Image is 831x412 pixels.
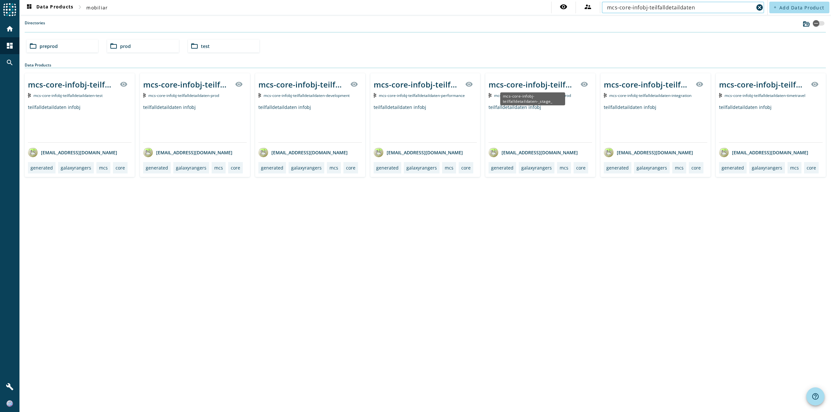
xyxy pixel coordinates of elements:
[465,80,473,88] mat-icon: visibility
[609,93,691,98] span: Kafka Topic: mcs-core-infobj-teilfalldetaildaten-integration
[6,383,14,391] mat-icon: build
[3,3,16,16] img: spoud-logo.svg
[489,147,578,157] div: [EMAIL_ADDRESS][DOMAIN_NAME]
[812,393,819,400] mat-icon: help_outline
[374,104,477,142] div: teilfalldetaildaten infobj
[25,20,45,32] label: Directories
[489,104,592,142] div: teilfalldetaildaten infobj
[719,79,807,90] div: mcs-core-infobj-teilfalldetaildaten-_stage_
[346,165,355,171] div: core
[143,147,153,157] img: avatar
[379,93,465,98] span: Kafka Topic: mcs-core-infobj-teilfalldetaildaten-performance
[99,165,108,171] div: mcs
[231,165,240,171] div: core
[722,165,744,171] div: generated
[28,79,116,90] div: mcs-core-infobj-teilfalldetaildaten-_stage_
[31,165,53,171] div: generated
[258,93,261,98] img: Kafka Topic: mcs-core-infobj-teilfalldetaildaten-development
[6,25,14,33] mat-icon: home
[120,43,131,49] span: prod
[560,165,568,171] div: mcs
[28,147,117,157] div: [EMAIL_ADDRESS][DOMAIN_NAME]
[696,80,703,88] mat-icon: visibility
[489,79,577,90] div: mcs-core-infobj-teilfalldetaildaten-_stage_
[725,93,805,98] span: Kafka Topic: mcs-core-infobj-teilfalldetaildaten-timetravel
[691,165,701,171] div: core
[33,93,103,98] span: Kafka Topic: mcs-core-infobj-teilfalldetaildaten-test
[201,43,210,49] span: test
[235,80,243,88] mat-icon: visibility
[258,147,348,157] div: [EMAIL_ADDRESS][DOMAIN_NAME]
[604,147,614,157] img: avatar
[350,80,358,88] mat-icon: visibility
[6,59,14,66] mat-icon: search
[148,93,219,98] span: Kafka Topic: mcs-core-infobj-teilfalldetaildaten-prod
[580,80,588,88] mat-icon: visibility
[84,2,110,13] button: mobiliar
[329,165,338,171] div: mcs
[258,79,346,90] div: mcs-core-infobj-teilfalldetaildaten-_stage_
[461,165,471,171] div: core
[25,4,33,11] mat-icon: dashboard
[489,93,491,98] img: Kafka Topic: mcs-core-infobj-teilfalldetaildaten-preprod
[143,93,146,98] img: Kafka Topic: mcs-core-infobj-teilfalldetaildaten-prod
[606,165,629,171] div: generated
[604,104,707,142] div: teilfalldetaildaten infobj
[719,104,823,142] div: teilfalldetaildaten infobj
[86,5,108,11] span: mobiliar
[25,4,73,11] span: Data Products
[489,147,498,157] img: avatar
[494,93,571,98] span: Kafka Topic: mcs-core-infobj-teilfalldetaildaten-preprod
[773,6,777,9] mat-icon: add
[291,165,322,171] div: galaxyrangers
[719,147,808,157] div: [EMAIL_ADDRESS][DOMAIN_NAME]
[110,42,118,50] mat-icon: folder_open
[755,3,764,12] button: Clear
[445,165,453,171] div: mcs
[807,165,816,171] div: core
[752,165,782,171] div: galaxyrangers
[756,4,763,11] mat-icon: cancel
[374,147,463,157] div: [EMAIL_ADDRESS][DOMAIN_NAME]
[607,4,754,11] input: Search (% or * for wildcards)
[374,79,462,90] div: mcs-core-infobj-teilfalldetaildaten-_stage_
[604,79,692,90] div: mcs-core-infobj-teilfalldetaildaten-_stage_
[28,104,131,142] div: teilfalldetaildaten infobj
[23,2,76,13] button: Data Products
[576,165,586,171] div: core
[560,3,567,11] mat-icon: visibility
[6,400,13,407] img: 1fa00b905ead1caa9365ff852b39d0d1
[779,5,824,11] span: Add Data Product
[214,165,223,171] div: mcs
[143,147,232,157] div: [EMAIL_ADDRESS][DOMAIN_NAME]
[116,165,125,171] div: core
[604,93,607,98] img: Kafka Topic: mcs-core-infobj-teilfalldetaildaten-integration
[143,104,247,142] div: teilfalldetaildaten infobj
[143,79,231,90] div: mcs-core-infobj-teilfalldetaildaten-_stage_
[376,165,399,171] div: generated
[29,42,37,50] mat-icon: folder_open
[406,165,437,171] div: galaxyrangers
[28,93,31,98] img: Kafka Topic: mcs-core-infobj-teilfalldetaildaten-test
[191,42,198,50] mat-icon: folder_open
[264,93,350,98] span: Kafka Topic: mcs-core-infobj-teilfalldetaildaten-development
[374,147,383,157] img: avatar
[28,147,38,157] img: avatar
[637,165,667,171] div: galaxyrangers
[25,62,826,68] div: Data Products
[584,3,592,11] mat-icon: supervisor_account
[374,93,377,98] img: Kafka Topic: mcs-core-infobj-teilfalldetaildaten-performance
[261,165,283,171] div: generated
[146,165,168,171] div: generated
[604,147,693,157] div: [EMAIL_ADDRESS][DOMAIN_NAME]
[40,43,58,49] span: preprod
[500,92,565,105] div: mcs-core-infobj-teilfalldetaildaten-_stage_
[675,165,684,171] div: mcs
[491,165,514,171] div: generated
[61,165,91,171] div: galaxyrangers
[258,147,268,157] img: avatar
[120,80,128,88] mat-icon: visibility
[811,80,819,88] mat-icon: visibility
[719,93,722,98] img: Kafka Topic: mcs-core-infobj-teilfalldetaildaten-timetravel
[719,147,729,157] img: avatar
